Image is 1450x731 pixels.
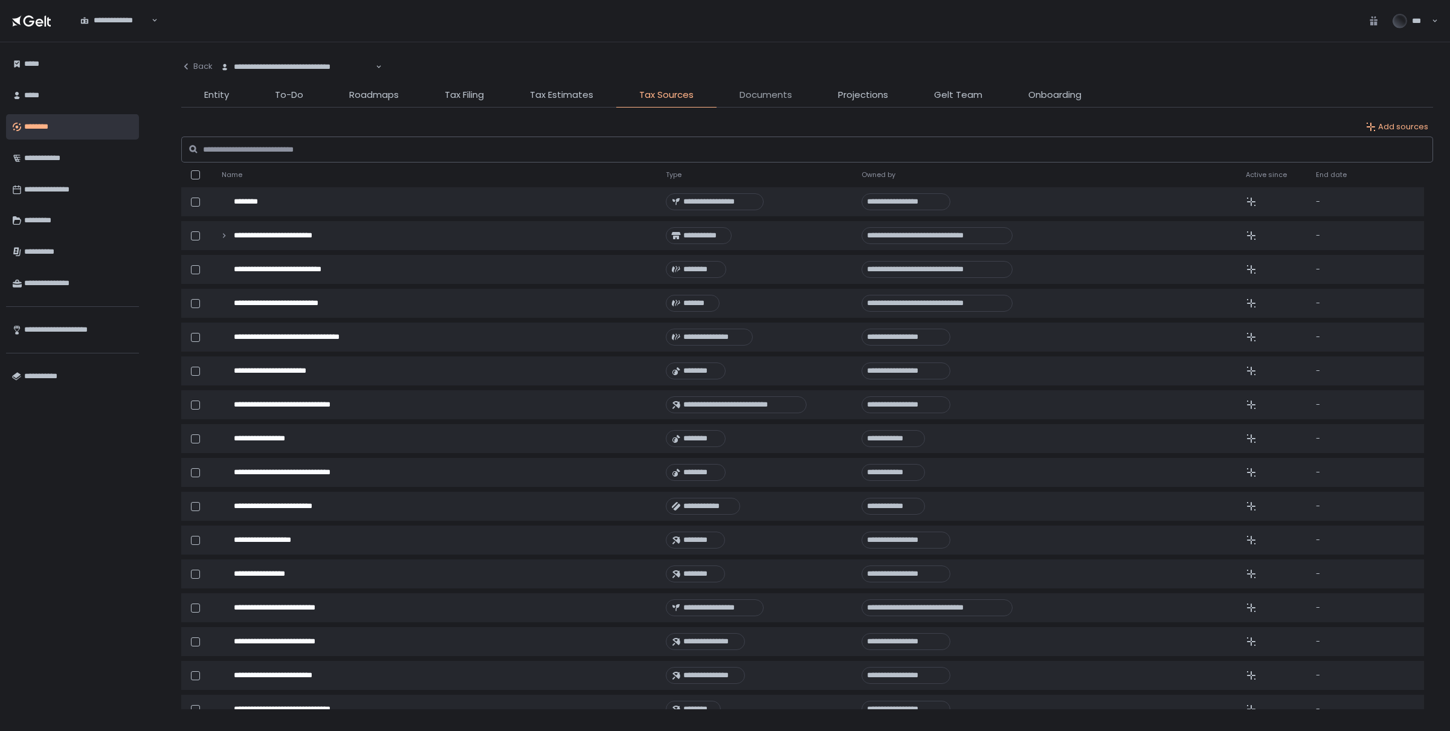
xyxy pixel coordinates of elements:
span: - [1316,602,1320,613]
span: - [1316,264,1320,275]
span: - [1316,501,1320,512]
span: Entity [204,88,229,102]
span: To-Do [275,88,303,102]
span: - [1316,332,1320,343]
span: Documents [739,88,792,102]
span: Roadmaps [349,88,399,102]
span: - [1316,670,1320,681]
span: - [1316,196,1320,207]
span: Gelt Team [934,88,982,102]
span: Tax Estimates [530,88,593,102]
div: Back [181,61,213,72]
span: Projections [838,88,888,102]
span: Onboarding [1028,88,1081,102]
button: Back [181,54,213,79]
button: Add sources [1366,121,1428,132]
div: Search for option [72,8,158,33]
span: Owned by [862,170,895,179]
span: Tax Sources [639,88,694,102]
span: Type [666,170,681,179]
span: - [1316,399,1320,410]
span: - [1316,568,1320,579]
span: End date [1316,170,1347,179]
span: - [1316,467,1320,478]
span: - [1316,365,1320,376]
input: Search for option [374,61,375,73]
span: Active since [1246,170,1287,179]
span: - [1316,636,1320,647]
span: - [1316,298,1320,309]
span: Name [222,170,242,179]
input: Search for option [149,14,150,27]
span: Tax Filing [445,88,484,102]
div: Search for option [213,54,382,80]
span: - [1316,704,1320,715]
span: - [1316,230,1320,241]
span: - [1316,535,1320,546]
span: - [1316,433,1320,444]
